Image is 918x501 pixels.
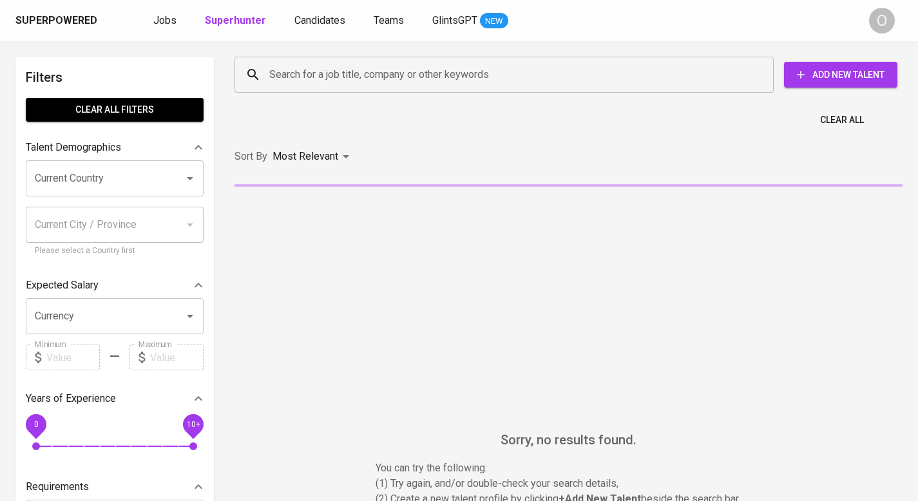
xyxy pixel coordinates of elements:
[15,14,97,28] div: Superpowered
[36,102,193,118] span: Clear All filters
[33,420,38,429] span: 0
[205,14,266,26] b: Superhunter
[784,62,897,88] button: Add New Talent
[376,476,762,491] p: (1) Try again, and/or double-check your search details,
[26,140,121,155] p: Talent Demographics
[472,223,665,416] img: yH5BAEAAAAALAAAAAABAAEAAAIBRAA7
[153,14,177,26] span: Jobs
[35,245,195,258] p: Please select a Country first
[26,391,116,406] p: Years of Experience
[820,112,864,128] span: Clear All
[234,149,267,164] p: Sort By
[374,14,404,26] span: Teams
[181,307,199,325] button: Open
[432,13,508,29] a: GlintsGPT NEW
[480,15,508,28] span: NEW
[794,67,887,83] span: Add New Talent
[26,479,89,495] p: Requirements
[46,345,100,370] input: Value
[26,386,204,411] div: Years of Experience
[26,272,204,298] div: Expected Salary
[294,14,345,26] span: Candidates
[153,13,179,29] a: Jobs
[100,11,117,30] img: app logo
[181,169,199,187] button: Open
[294,13,348,29] a: Candidates
[26,474,204,500] div: Requirements
[815,108,869,132] button: Clear All
[376,460,762,476] p: You can try the following :
[26,67,204,88] h6: Filters
[186,420,200,429] span: 10+
[26,278,99,293] p: Expected Salary
[273,149,338,164] p: Most Relevant
[432,14,477,26] span: GlintsGPT
[205,13,269,29] a: Superhunter
[150,345,204,370] input: Value
[374,13,406,29] a: Teams
[234,430,903,450] h6: Sorry, no results found.
[15,11,117,30] a: Superpoweredapp logo
[273,145,354,169] div: Most Relevant
[26,135,204,160] div: Talent Demographics
[26,98,204,122] button: Clear All filters
[869,8,895,33] div: O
